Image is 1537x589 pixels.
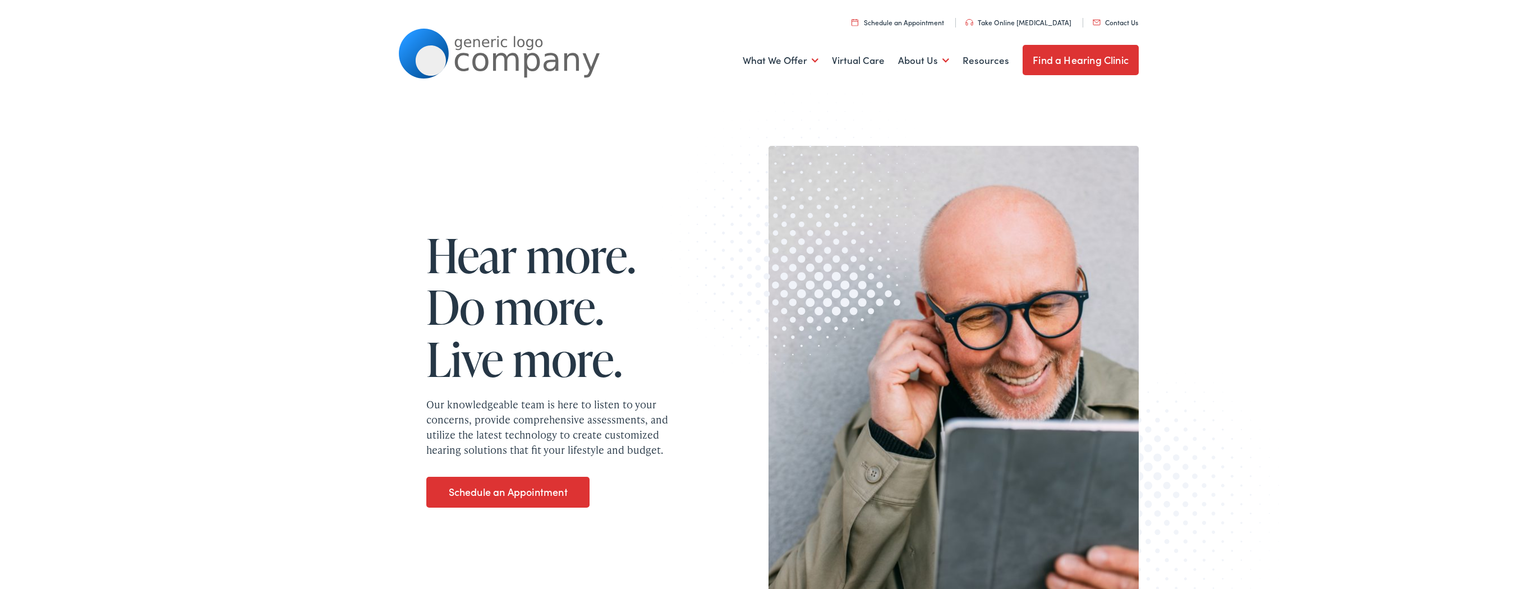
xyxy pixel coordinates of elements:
p: Our knowledgeable team is here to listen to your concerns, provide comprehensive assessments, and... [426,397,696,457]
a: Take Online [MEDICAL_DATA] [965,17,1071,27]
img: Graphic image with a halftone pattern, contributing to the site's visual design. [654,76,950,381]
a: About Us [898,40,949,81]
a: Schedule an Appointment [426,477,590,508]
img: utility icon [965,19,973,26]
span: more. [494,280,604,332]
span: Live [426,333,504,384]
a: What We Offer [743,40,818,81]
span: Hear [426,229,517,280]
a: Contact Us [1093,17,1138,27]
span: Do [426,280,485,332]
a: Find a Hearing Clinic [1023,45,1139,75]
img: utility icon [1093,20,1101,25]
a: Schedule an Appointment [852,17,944,27]
a: Virtual Care [832,40,885,81]
span: more. [513,333,623,384]
a: Resources [963,40,1009,81]
span: more. [526,229,636,280]
img: utility icon [852,19,858,26]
